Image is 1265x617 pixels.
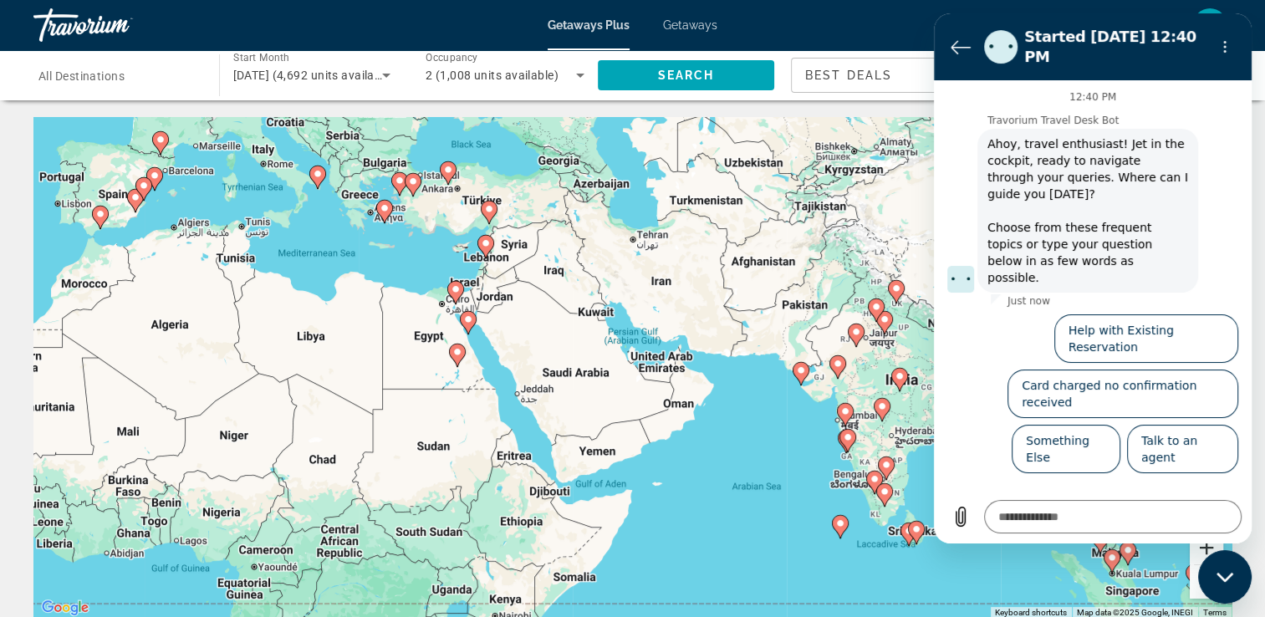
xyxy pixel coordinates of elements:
[426,52,478,64] span: Occupancy
[233,52,289,64] span: Start Month
[233,69,395,82] span: [DATE] (4,692 units available)
[657,69,714,82] span: Search
[1190,531,1223,564] button: Zoom in
[38,69,125,83] span: All Destinations
[1203,608,1227,617] a: Terms (opens in new tab)
[805,69,892,82] span: Best Deals
[1198,550,1252,604] iframe: Button to launch messaging window, conversation in progress
[663,18,717,32] a: Getaways
[934,13,1252,543] iframe: Messaging window
[1188,8,1232,43] button: User Menu
[598,60,775,90] button: Search
[548,18,630,32] a: Getaways Plus
[426,69,559,82] span: 2 (1,008 units available)
[1077,608,1193,617] span: Map data ©2025 Google, INEGI
[33,3,201,47] a: Travorium
[805,65,956,85] mat-select: Sort by
[1190,565,1223,599] button: Zoom out
[38,66,197,86] input: Select destination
